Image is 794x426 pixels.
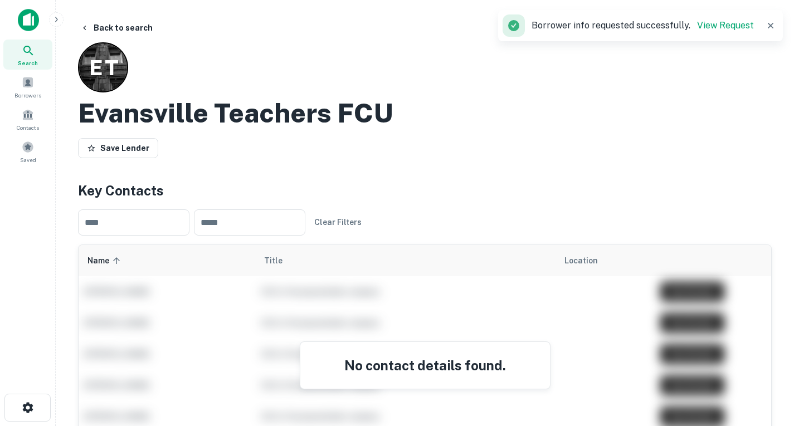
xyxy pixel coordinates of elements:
[3,136,52,167] a: Saved
[314,355,537,375] h4: No contact details found.
[18,9,39,31] img: capitalize-icon.png
[14,91,41,100] span: Borrowers
[310,212,366,232] button: Clear Filters
[20,155,36,164] span: Saved
[3,72,52,102] a: Borrowers
[78,97,393,129] h2: Evansville Teachers FCU
[78,138,158,158] button: Save Lender
[18,58,38,67] span: Search
[532,19,754,32] p: Borrower info requested successfully.
[3,40,52,70] a: Search
[78,180,772,200] h4: Key Contacts
[738,337,794,390] iframe: Chat Widget
[76,18,157,38] button: Back to search
[3,104,52,134] a: Contacts
[89,52,118,84] p: E T
[17,123,39,132] span: Contacts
